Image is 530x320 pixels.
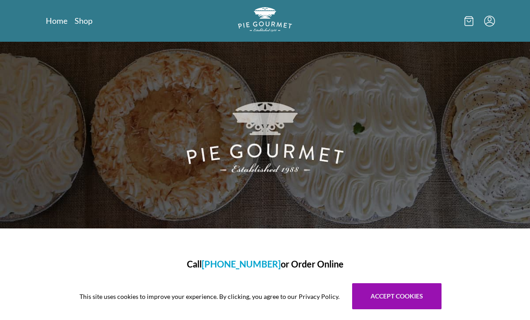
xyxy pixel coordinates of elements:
a: Shop [75,15,93,26]
button: Accept cookies [352,283,442,309]
a: Logo [238,7,292,35]
h1: Call or Order Online [57,257,473,271]
a: Home [46,15,67,26]
button: Menu [484,16,495,26]
img: logo [238,7,292,32]
span: This site uses cookies to improve your experience. By clicking, you agree to our Privacy Policy. [79,292,340,301]
a: [PHONE_NUMBER] [202,259,281,269]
